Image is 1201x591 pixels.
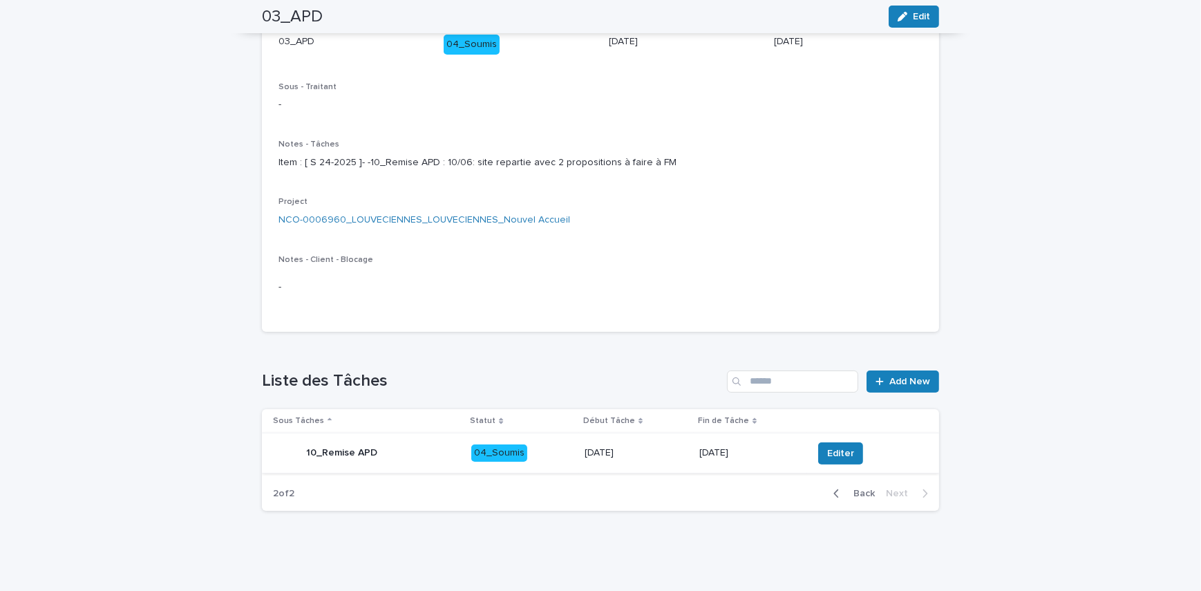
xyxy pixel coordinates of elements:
[306,447,377,459] p: 10_Remise APD
[278,198,308,206] span: Project
[278,256,373,264] span: Notes - Client - Blocage
[273,413,324,429] p: Sous Tâches
[774,35,923,49] p: [DATE]
[278,156,923,170] p: Item : [ S 24-2025 ]- -10_Remise APD : 10/06: site repartie avec 2 propositions à faire à FM
[262,433,939,473] tr: 10_Remise APD04_Soumis[DATE][DATE]Editer
[827,447,854,460] span: Editer
[583,413,635,429] p: Début Tâche
[822,487,880,500] button: Back
[609,35,757,49] p: [DATE]
[278,97,923,112] p: -
[278,280,923,294] p: -
[278,83,337,91] span: Sous - Traitant
[470,413,495,429] p: Statut
[880,487,939,500] button: Next
[471,444,527,462] div: 04_Soumis
[699,447,802,459] p: [DATE]
[444,35,500,55] div: 04_Soumis
[889,377,930,386] span: Add New
[262,477,305,511] p: 2 of 2
[585,447,688,459] p: [DATE]
[278,35,427,49] p: 03_APD
[889,6,939,28] button: Edit
[845,489,875,498] span: Back
[913,12,930,21] span: Edit
[867,370,939,393] a: Add New
[727,370,858,393] input: Search
[698,413,749,429] p: Fin de Tâche
[818,442,863,465] button: Editer
[278,140,339,149] span: Notes - Tâches
[886,489,916,498] span: Next
[262,371,721,391] h1: Liste des Tâches
[278,213,570,227] a: NCO-0006960_LOUVECIENNES_LOUVECIENNES_Nouvel Accueil
[262,7,323,27] h2: 03_APD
